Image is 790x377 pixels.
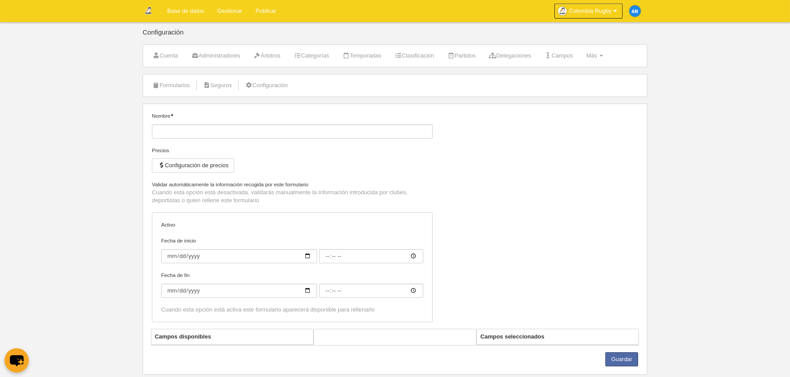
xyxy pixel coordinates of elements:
[319,249,423,263] input: Fecha de inicio
[152,158,234,173] button: Configuración de precios
[554,4,623,19] a: Colombia Rugby
[477,329,639,345] th: Campos seleccionados
[390,49,439,62] a: Clasificación
[147,49,183,62] a: Cuenta
[442,49,480,62] a: Partidos
[605,352,638,366] button: Guardar
[147,79,195,92] a: Formularios
[161,284,317,298] input: Fecha de fin
[143,29,647,44] div: Configuración
[319,284,423,298] input: Fecha de fin
[161,237,423,263] label: Fecha de inicio
[558,7,567,15] img: Oanpu9v8aySI.30x30.jpg
[152,181,433,188] label: Validar automáticamente la información recogida por este formulario
[569,7,612,15] span: Colombia Rugby
[161,306,423,314] div: Cuando esta opción está activa este formulario aparecerá disponible para rellenarlo
[337,49,386,62] a: Temporadas
[152,124,433,138] input: Nombre
[289,49,334,62] a: Categorías
[581,49,608,62] a: Más
[161,271,423,298] label: Fecha de fin
[198,79,237,92] a: Seguros
[170,114,173,116] i: Obligatorio
[248,49,285,62] a: Árbitros
[152,112,433,138] label: Nombre
[152,188,433,204] p: Cuando esta opción está desactivada, validarás manualmente la información introducida por clubes,...
[161,221,423,229] label: Activo
[240,79,293,92] a: Configuración
[143,5,154,16] img: Colombia Rugby
[152,146,433,154] div: Precios
[539,49,578,62] a: Campos
[186,49,245,62] a: Administradores
[151,329,314,345] th: Campos disponibles
[586,52,597,59] span: Más
[161,249,317,263] input: Fecha de inicio
[629,5,641,17] img: c2l6ZT0zMHgzMCZmcz05JnRleHQ9QU4mYmc9MWU4OGU1.png
[4,348,29,373] button: chat-button
[484,49,536,62] a: Delegaciones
